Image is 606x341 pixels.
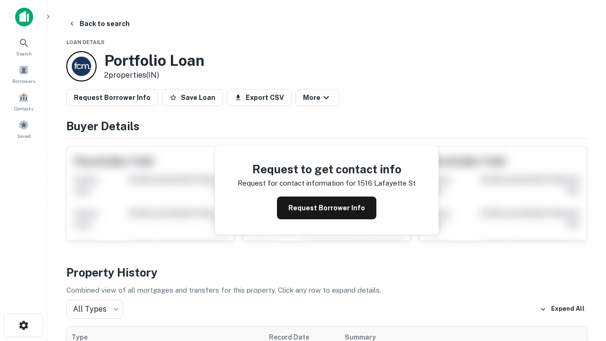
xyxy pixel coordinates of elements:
h4: Buyer Details [66,117,587,135]
p: Combined view of all mortgages and transfers for this property. Click any row to expand details. [66,285,587,296]
span: Borrowers [12,77,35,85]
span: Contacts [14,105,33,112]
span: Loan Details [66,39,105,45]
span: Search [16,50,32,57]
span: Saved [17,132,31,140]
button: Export CSV [227,89,292,106]
p: 1516 lafayette st [357,178,416,189]
h4: Property History [66,264,587,281]
button: Back to search [64,15,134,32]
button: Request Borrower Info [277,197,376,219]
div: All Types [66,300,123,319]
button: Save Loan [162,89,223,106]
h4: Request to get contact info [238,161,416,178]
a: Contacts [3,89,45,114]
a: Borrowers [3,61,45,87]
a: Search [3,34,45,59]
iframe: Chat Widget [559,265,606,311]
button: Request Borrower Info [66,89,158,106]
img: capitalize-icon.png [15,8,33,27]
p: 2 properties (IN) [104,70,205,81]
a: Saved [3,116,45,142]
button: Expand All [537,302,587,316]
h3: Portfolio Loan [104,52,205,70]
p: Request for contact information for [238,178,356,189]
button: More [295,89,339,106]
